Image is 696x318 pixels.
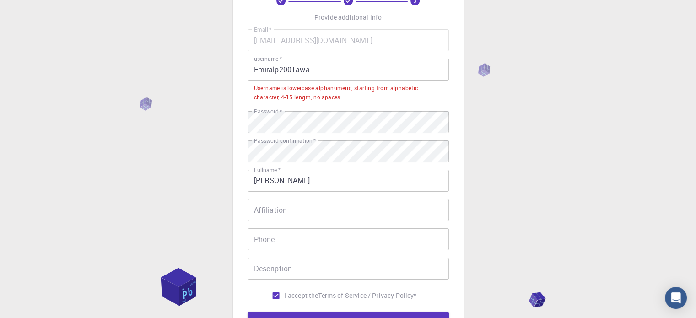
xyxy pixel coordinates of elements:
label: Password confirmation [254,137,316,145]
label: Email [254,26,271,33]
p: Terms of Service / Privacy Policy * [318,291,416,300]
div: Open Intercom Messenger [665,287,687,309]
p: Provide additional info [314,13,382,22]
label: Password [254,108,282,115]
label: username [254,55,282,63]
div: Username is lowercase alphanumeric, starting from alphabetic character, 4-15 length, no spaces [254,84,442,102]
span: I accept the [285,291,318,300]
a: Terms of Service / Privacy Policy* [318,291,416,300]
label: Fullname [254,166,281,174]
